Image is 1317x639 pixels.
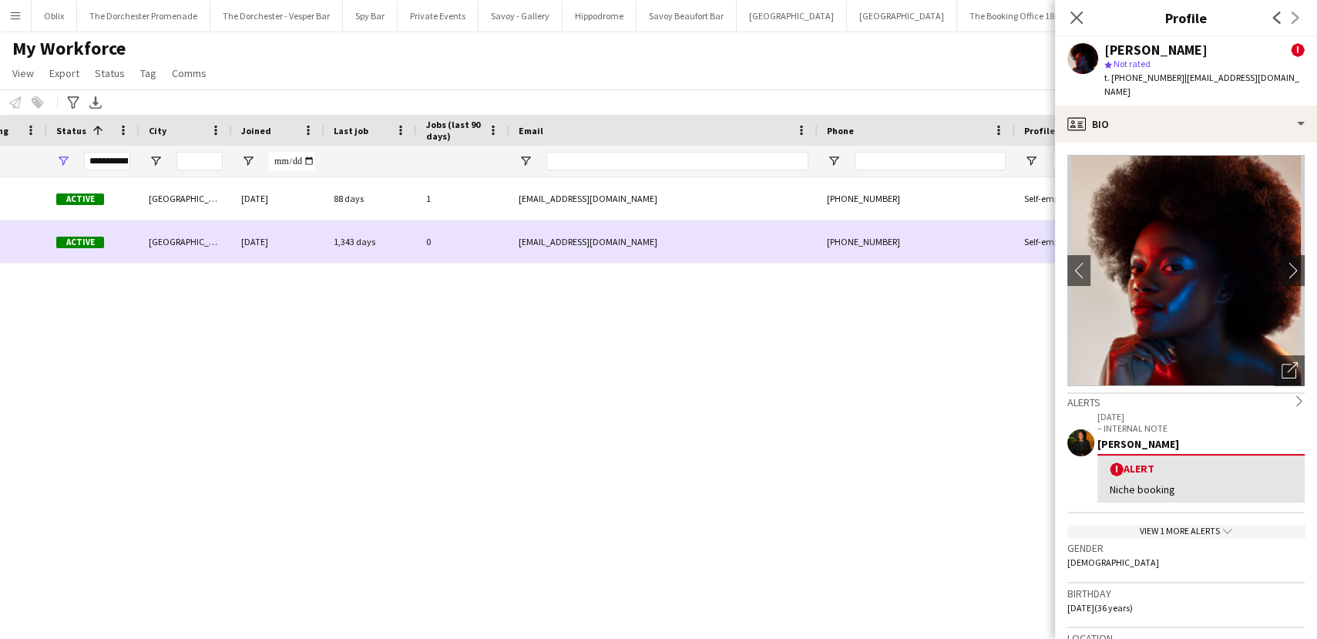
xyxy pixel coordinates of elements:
span: Phone [827,125,854,136]
p: – INTERNAL NOTE [1097,422,1305,434]
button: The Dorchester - Vesper Bar [210,1,343,31]
div: Self-employed Crew [1015,177,1114,220]
input: Phone Filter Input [855,152,1006,170]
span: | [EMAIL_ADDRESS][DOMAIN_NAME] [1104,72,1299,97]
div: Niche booking [1110,483,1292,496]
div: 1,343 days [324,220,417,263]
span: Active [56,237,104,248]
button: Private Events [398,1,479,31]
span: Status [95,66,125,80]
span: Tag [140,66,156,80]
button: [GEOGRAPHIC_DATA] [847,1,957,31]
div: Alerts [1067,392,1305,409]
span: Not rated [1114,58,1151,69]
span: Email [519,125,543,136]
button: The Booking Office 1869 [957,1,1077,31]
button: Savoy Beaufort Bar [637,1,737,31]
div: [GEOGRAPHIC_DATA] [139,220,232,263]
img: Crew avatar or photo [1067,155,1305,386]
div: Open photos pop-in [1274,355,1305,386]
app-action-btn: Export XLSX [86,93,105,112]
span: ! [1110,462,1124,476]
a: Comms [166,63,213,83]
div: [PERSON_NAME] [1104,43,1208,57]
span: Joined [241,125,271,136]
span: Export [49,66,79,80]
div: [DATE] [232,220,324,263]
button: Oblix [32,1,77,31]
app-action-btn: Advanced filters [64,93,82,112]
div: [EMAIL_ADDRESS][DOMAIN_NAME] [509,220,818,263]
div: 0 [417,220,509,263]
button: Open Filter Menu [149,154,163,168]
div: View 1 more alerts [1067,525,1305,538]
button: Savoy - Gallery [479,1,563,31]
button: Open Filter Menu [519,154,533,168]
div: Bio [1055,106,1317,143]
input: Joined Filter Input [269,152,315,170]
div: [EMAIL_ADDRESS][DOMAIN_NAME] [509,177,818,220]
div: [PHONE_NUMBER] [818,220,1015,263]
span: [DEMOGRAPHIC_DATA] [1067,557,1159,568]
input: Profile Filter Input [1052,152,1104,170]
input: City Filter Input [176,152,223,170]
a: View [6,63,40,83]
div: Self-employed Crew [1015,220,1114,263]
div: [DATE] [232,177,324,220]
div: [PHONE_NUMBER] [818,177,1015,220]
h3: Profile [1055,8,1317,28]
button: Open Filter Menu [241,154,255,168]
span: t. [PHONE_NUMBER] [1104,72,1184,83]
span: ! [1291,43,1305,57]
span: Profile [1024,125,1055,136]
button: Open Filter Menu [1024,154,1038,168]
span: View [12,66,34,80]
a: Status [89,63,131,83]
div: [PERSON_NAME] [1097,437,1305,451]
input: Email Filter Input [546,152,808,170]
p: [DATE] [1097,411,1305,422]
button: Spy Bar [343,1,398,31]
div: Alert [1110,462,1292,476]
button: Open Filter Menu [827,154,841,168]
span: Jobs (last 90 days) [426,119,482,142]
span: [DATE] (36 years) [1067,602,1133,614]
button: Hippodrome [563,1,637,31]
span: Comms [172,66,207,80]
span: My Workforce [12,37,126,60]
a: Tag [134,63,163,83]
h3: Gender [1067,541,1305,555]
a: Export [43,63,86,83]
div: 88 days [324,177,417,220]
button: [GEOGRAPHIC_DATA] [737,1,847,31]
span: City [149,125,166,136]
button: Open Filter Menu [56,154,70,168]
div: 1 [417,177,509,220]
span: Last job [334,125,368,136]
span: Status [56,125,86,136]
h3: Birthday [1067,587,1305,600]
div: [GEOGRAPHIC_DATA] [139,177,232,220]
span: Active [56,193,104,205]
button: The Dorchester Promenade [77,1,210,31]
